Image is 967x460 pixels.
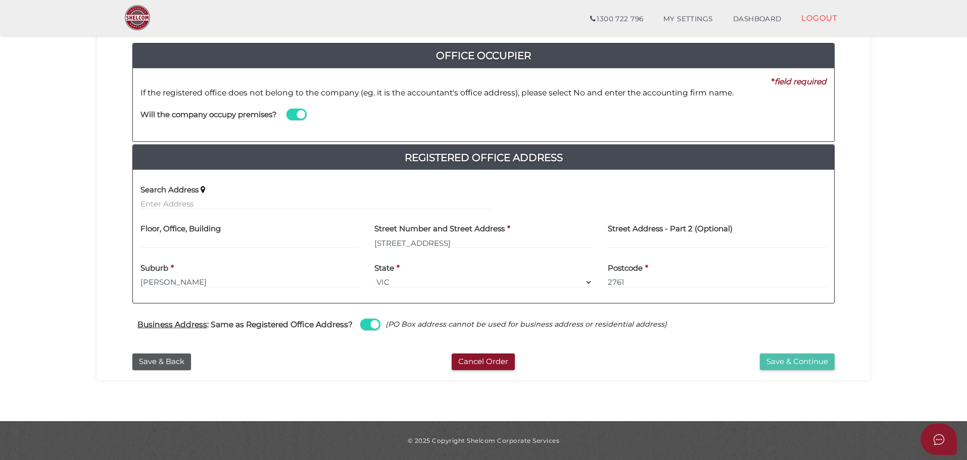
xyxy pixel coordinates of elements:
h4: Suburb [140,264,168,273]
p: If the registered office does not belong to the company (eg. it is the accountant's office addres... [140,87,827,98]
div: © 2025 Copyright Shelcom Corporate Services [105,436,862,445]
h4: Floor, Office, Building [140,225,221,233]
input: Postcode must be exactly 4 digits [608,277,827,288]
h4: Office Occupier [133,47,834,64]
i: (PO Box address cannot be used for business address or residential address) [385,320,667,329]
h4: State [374,264,394,273]
h4: Postcode [608,264,643,273]
button: Save & Back [132,353,191,370]
h4: Street Address - Part 2 (Optional) [608,225,733,233]
a: DASHBOARD [723,9,792,29]
input: Enter Address [140,198,491,210]
button: Save & Continue [760,353,835,370]
h4: Search Address [140,186,199,194]
i: field required [775,77,827,86]
button: Open asap [921,424,957,455]
input: Enter Address [374,237,593,248]
i: Keep typing in your address(including suburb) until it appears [201,186,205,194]
a: Registered Office Address [133,149,834,166]
h4: Will the company occupy premises? [140,111,277,119]
a: 1300 722 796 [580,9,653,29]
u: Business Address [137,320,207,329]
h4: : Same as Registered Office Address? [137,320,353,329]
a: MY SETTINGS [653,9,723,29]
h4: Street Number and Street Address [374,225,505,233]
a: LOGOUT [791,8,847,28]
button: Cancel Order [452,353,515,370]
